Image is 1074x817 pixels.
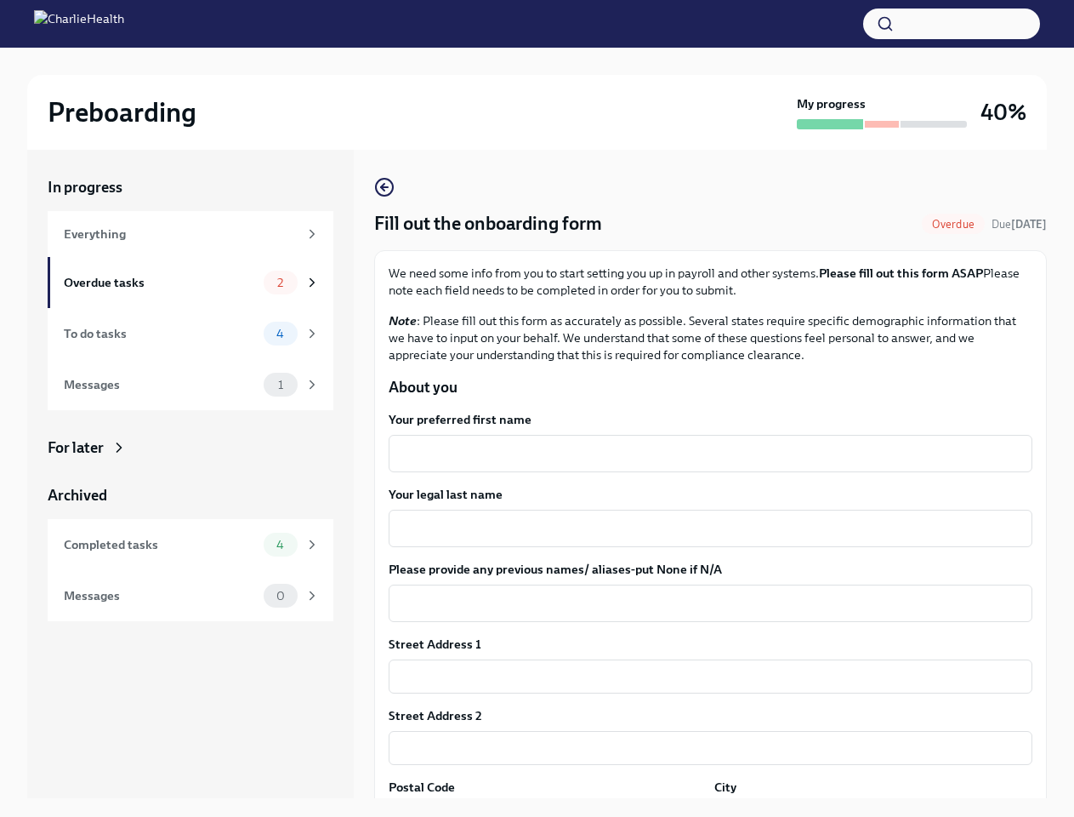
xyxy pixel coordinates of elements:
[48,519,333,570] a: Completed tasks4
[267,277,293,289] span: 2
[389,779,455,796] label: Postal Code
[389,486,1032,503] label: Your legal last name
[374,211,602,237] h4: Fill out the onboarding form
[389,313,417,329] strong: Note
[64,324,257,343] div: To do tasks
[268,379,293,391] span: 1
[48,437,104,458] div: For later
[48,257,333,308] a: Overdue tasks2
[64,375,257,394] div: Messages
[266,328,294,340] span: 4
[797,95,866,112] strong: My progress
[48,211,333,257] a: Everything
[48,308,333,359] a: To do tasks4
[389,377,1032,397] p: About you
[389,265,1032,299] p: We need some info from you to start setting you up in payroll and other systems. Please note each...
[389,636,481,653] label: Street Address 1
[48,485,333,506] a: Archived
[64,225,298,243] div: Everything
[64,586,257,605] div: Messages
[48,437,333,458] a: For later
[714,779,736,796] label: City
[1011,218,1047,231] strong: [DATE]
[992,218,1047,231] span: Due
[64,535,257,554] div: Completed tasks
[922,218,985,231] span: Overdue
[389,561,1032,578] label: Please provide any previous names/ aliases-put None if N/A
[34,10,124,37] img: CharlieHealth
[389,411,1032,428] label: Your preferred first name
[48,359,333,410] a: Messages1
[48,95,196,129] h2: Preboarding
[992,216,1047,232] span: August 30th, 2025 06:00
[48,570,333,621] a: Messages0
[266,539,294,551] span: 4
[266,590,295,603] span: 0
[48,177,333,197] a: In progress
[64,273,257,292] div: Overdue tasks
[389,707,482,724] label: Street Address 2
[389,312,1032,363] p: : Please fill out this form as accurately as possible. Several states require specific demographi...
[819,266,983,281] strong: Please fill out this form ASAP
[980,97,1026,128] h3: 40%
